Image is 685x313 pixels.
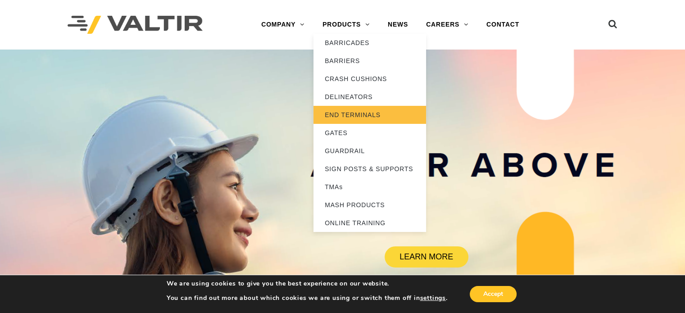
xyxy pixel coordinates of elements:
a: TMAs [313,178,426,196]
a: NEWS [379,16,417,34]
img: Valtir [68,16,203,34]
a: COMPANY [252,16,313,34]
a: PRODUCTS [313,16,379,34]
a: MASH PRODUCTS [313,196,426,214]
p: You can find out more about which cookies we are using or switch them off in . [167,294,448,302]
a: BARRICADES [313,34,426,52]
a: CONTACT [477,16,528,34]
a: DELINEATORS [313,88,426,106]
a: CAREERS [417,16,477,34]
a: ONLINE TRAINING [313,214,426,232]
p: We are using cookies to give you the best experience on our website. [167,280,448,288]
a: SIGN POSTS & SUPPORTS [313,160,426,178]
a: END TERMINALS [313,106,426,124]
a: CRASH CUSHIONS [313,70,426,88]
a: GATES [313,124,426,142]
a: LEARN MORE [385,246,468,268]
button: settings [420,294,445,302]
button: Accept [470,286,517,302]
a: GUARDRAIL [313,142,426,160]
a: BARRIERS [313,52,426,70]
